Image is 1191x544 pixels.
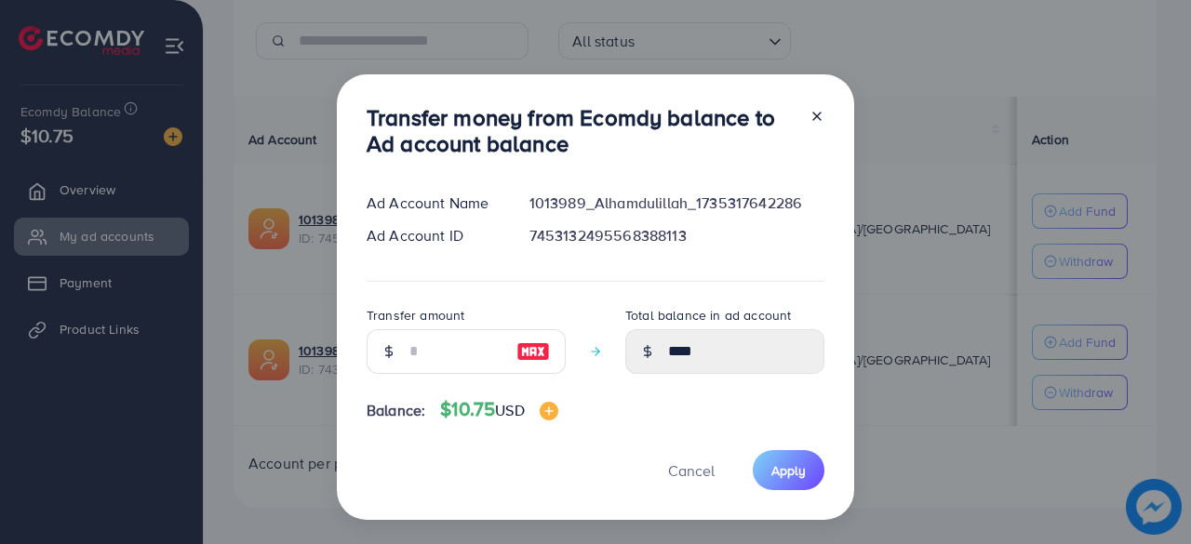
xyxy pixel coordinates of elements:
[495,400,524,420] span: USD
[352,192,515,214] div: Ad Account Name
[440,398,557,421] h4: $10.75
[367,104,795,158] h3: Transfer money from Ecomdy balance to Ad account balance
[668,460,715,481] span: Cancel
[645,450,738,490] button: Cancel
[771,461,806,480] span: Apply
[540,402,558,420] img: image
[753,450,824,490] button: Apply
[367,400,425,421] span: Balance:
[625,306,791,325] label: Total balance in ad account
[516,340,550,363] img: image
[515,225,839,246] div: 7453132495568388113
[367,306,464,325] label: Transfer amount
[352,225,515,246] div: Ad Account ID
[515,192,839,214] div: 1013989_Alhamdulillah_1735317642286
